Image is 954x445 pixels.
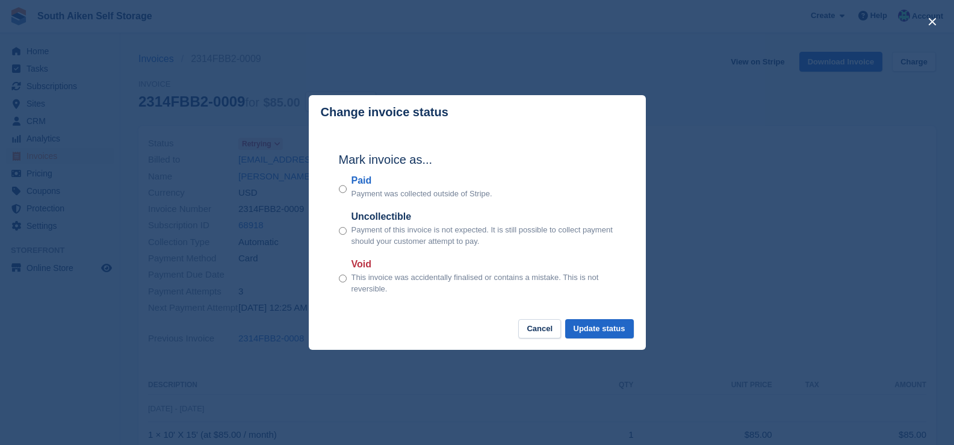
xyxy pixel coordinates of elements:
label: Paid [352,173,492,188]
p: Payment was collected outside of Stripe. [352,188,492,200]
p: Change invoice status [321,105,448,119]
button: Cancel [518,319,561,339]
button: Update status [565,319,634,339]
label: Void [352,257,616,272]
button: close [923,12,942,31]
h2: Mark invoice as... [339,151,616,169]
p: This invoice was accidentally finalised or contains a mistake. This is not reversible. [352,272,616,295]
label: Uncollectible [352,210,616,224]
p: Payment of this invoice is not expected. It is still possible to collect payment should your cust... [352,224,616,247]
